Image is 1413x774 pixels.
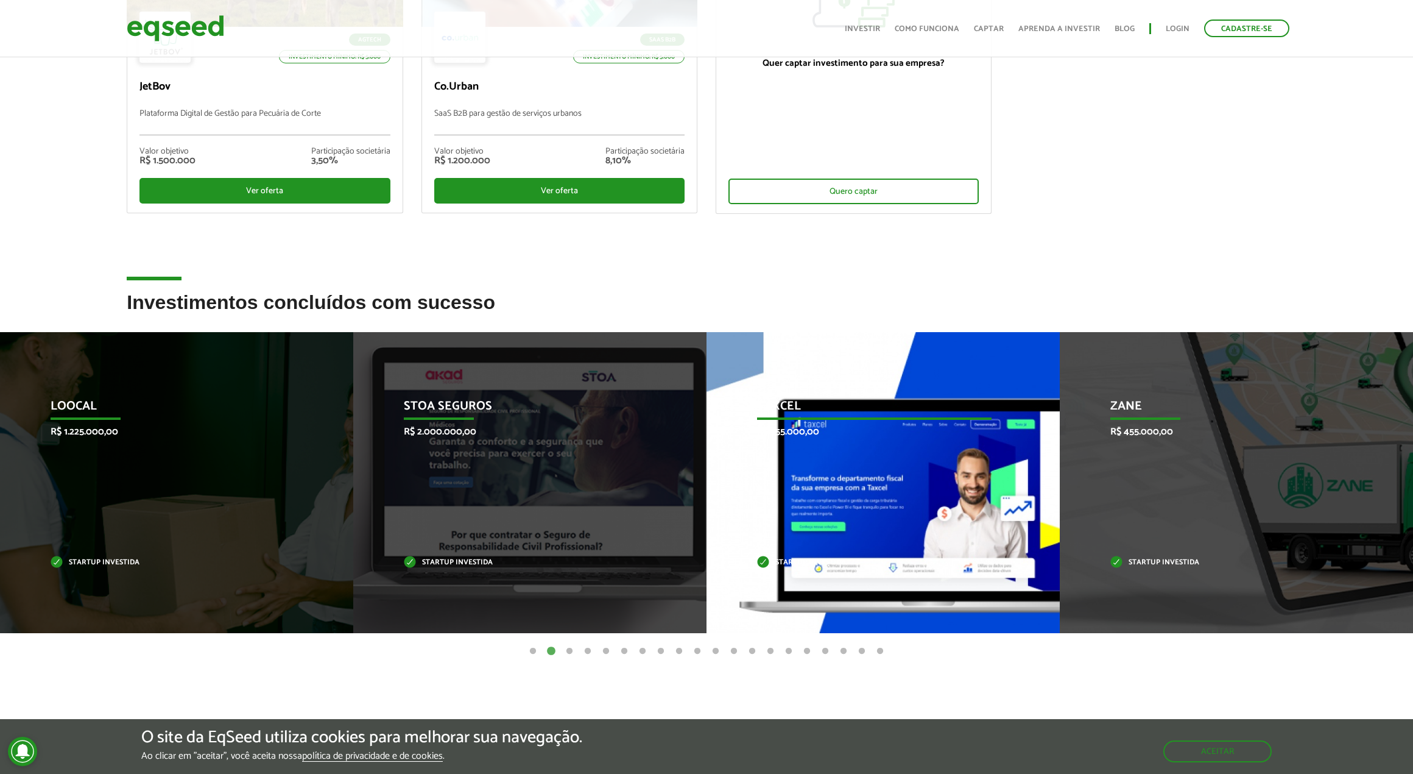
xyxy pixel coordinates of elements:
div: Valor objetivo [434,147,490,156]
a: Como funciona [895,25,959,33]
button: 17 of 20 [819,645,831,658]
button: Aceitar [1163,740,1272,762]
div: 8,10% [605,156,685,166]
p: Plataforma Digital de Gestão para Pecuária de Corte [139,109,390,135]
p: R$ 955.000,00 [757,426,992,438]
button: 8 of 20 [655,645,667,658]
p: Startup investida [51,559,285,566]
p: SaaS B2B para gestão de serviços urbanos [434,109,685,135]
p: Startup investida [404,559,638,566]
p: STOA Seguros [404,399,638,420]
button: 11 of 20 [710,645,722,658]
button: 13 of 20 [746,645,758,658]
p: Startup investida [757,559,992,566]
a: Investir [845,25,880,33]
div: Quero captar [728,179,979,204]
p: Co.Urban [434,80,685,94]
button: 2 of 20 [545,645,557,658]
img: EqSeed [127,12,224,44]
h2: Investimentos concluídos com sucesso [127,292,1286,332]
button: 5 of 20 [600,645,612,658]
button: 6 of 20 [618,645,630,658]
div: R$ 1.200.000 [434,156,490,166]
div: Valor objetivo [139,147,196,156]
div: R$ 1.500.000 [139,156,196,166]
p: Ao clicar em "aceitar", você aceita nossa . [141,750,582,762]
button: 20 of 20 [874,645,886,658]
p: R$ 455.000,00 [1110,426,1345,438]
div: Ver oferta [139,178,390,204]
a: Blog [1115,25,1135,33]
a: Aprenda a investir [1018,25,1100,33]
p: Zane [1110,399,1345,420]
p: Quer captar investimento para sua empresa? [728,58,979,69]
p: Startup investida [1110,559,1345,566]
button: 4 of 20 [582,645,594,658]
a: Login [1166,25,1189,33]
div: 3,50% [311,156,390,166]
a: política de privacidade e de cookies [302,751,443,762]
button: 19 of 20 [856,645,868,658]
button: 10 of 20 [691,645,703,658]
p: JetBov [139,80,390,94]
div: Participação societária [605,147,685,156]
button: 7 of 20 [636,645,649,658]
p: R$ 1.225.000,00 [51,426,285,438]
button: 3 of 20 [563,645,576,658]
div: Ver oferta [434,178,685,204]
div: Participação societária [311,147,390,156]
p: Taxcel [757,399,992,420]
button: 18 of 20 [837,645,850,658]
a: Cadastre-se [1204,20,1289,37]
button: 15 of 20 [783,645,795,658]
p: R$ 2.000.000,00 [404,426,638,438]
p: Loocal [51,399,285,420]
h5: O site da EqSeed utiliza cookies para melhorar sua navegação. [141,728,582,747]
a: Captar [974,25,1004,33]
button: 16 of 20 [801,645,813,658]
button: 9 of 20 [673,645,685,658]
button: 14 of 20 [764,645,777,658]
button: 1 of 20 [527,645,539,658]
button: 12 of 20 [728,645,740,658]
